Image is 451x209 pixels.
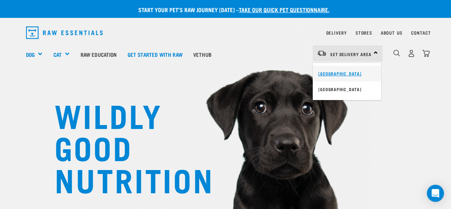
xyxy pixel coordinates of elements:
a: [GEOGRAPHIC_DATA] [313,81,381,97]
a: Dog [26,50,35,59]
h1: WILDLY GOOD NUTRITION [55,98,197,195]
span: Set Delivery Area [330,53,371,55]
a: take our quick pet questionnaire. [239,8,329,11]
a: Cat [53,50,61,59]
a: [GEOGRAPHIC_DATA] [313,66,381,81]
img: home-icon-1@2x.png [393,50,400,56]
a: Contact [411,31,431,34]
img: home-icon@2x.png [422,50,430,57]
a: Stores [355,31,372,34]
a: About Us [380,31,402,34]
a: Vethub [188,40,217,69]
a: Raw Education [75,40,122,69]
img: van-moving.png [317,50,327,56]
nav: dropdown navigation [20,24,431,42]
img: user.png [408,50,415,57]
img: Raw Essentials Logo [26,26,103,39]
a: Delivery [326,31,347,34]
a: Get started with Raw [122,40,188,69]
div: Open Intercom Messenger [427,185,444,202]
